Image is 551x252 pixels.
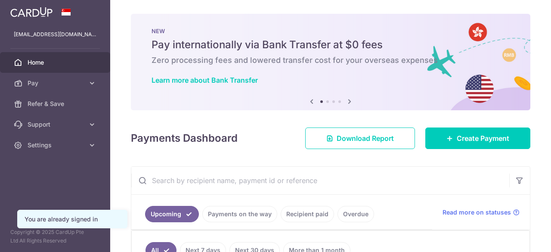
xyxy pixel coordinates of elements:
img: CardUp [10,7,53,17]
img: Bank transfer banner [131,14,530,110]
h5: Pay internationally via Bank Transfer at $0 fees [152,38,510,52]
a: Download Report [305,128,415,149]
a: Learn more about Bank Transfer [152,76,258,84]
h6: Zero processing fees and lowered transfer cost for your overseas expenses [152,55,510,65]
a: Create Payment [425,128,530,149]
a: Overdue [337,206,374,222]
span: Create Payment [457,133,509,143]
p: NEW [152,28,510,34]
span: Pay [28,79,84,87]
h4: Payments Dashboard [131,131,238,146]
span: Settings [28,141,84,149]
a: Read more on statuses [443,208,520,217]
div: You are already signed in [25,215,120,224]
span: Refer & Save [28,100,84,108]
a: Recipient paid [281,206,334,222]
span: Support [28,120,84,129]
span: Read more on statuses [443,208,511,217]
span: Home [28,58,84,67]
p: [EMAIL_ADDRESS][DOMAIN_NAME] [14,30,96,39]
a: Upcoming [145,206,199,222]
a: Payments on the way [202,206,277,222]
span: Download Report [337,133,394,143]
input: Search by recipient name, payment id or reference [131,167,509,194]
